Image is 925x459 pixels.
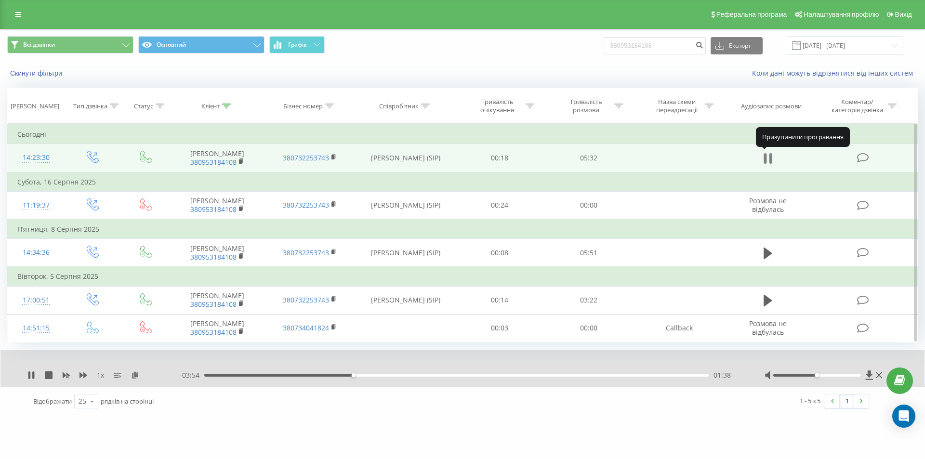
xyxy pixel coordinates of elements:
td: [PERSON_NAME] [171,144,264,172]
span: Реферальна програма [716,11,787,18]
td: [PERSON_NAME] [171,191,264,220]
div: Статус [134,102,153,110]
span: Вихід [895,11,912,18]
button: Всі дзвінки [7,36,133,53]
span: 1 x [97,370,104,380]
span: Налаштування профілю [804,11,879,18]
a: 380732253743 [283,248,329,257]
td: [PERSON_NAME] (SIP) [356,286,455,314]
div: Тривалість очікування [472,98,523,114]
a: 380732253743 [283,200,329,210]
span: Графік [288,41,307,48]
div: 11:19:37 [17,196,55,215]
div: 14:23:30 [17,148,55,167]
td: 00:08 [455,239,544,267]
span: - 03:54 [180,370,204,380]
input: Пошук за номером [604,37,706,54]
div: [PERSON_NAME] [11,102,59,110]
td: [PERSON_NAME] (SIP) [356,191,455,220]
div: 17:00:51 [17,291,55,310]
td: 00:14 [455,286,544,314]
span: Розмова не відбулась [749,319,787,337]
a: 380953184108 [190,252,237,262]
td: [PERSON_NAME] [171,239,264,267]
td: 00:18 [455,144,544,172]
button: Графік [269,36,325,53]
a: 380953184108 [190,205,237,214]
span: Відображати [33,397,72,406]
td: Сьогодні [8,125,918,144]
button: Основний [138,36,264,53]
td: 00:03 [455,314,544,342]
button: Експорт [711,37,763,54]
div: Open Intercom Messenger [892,405,915,428]
div: Тип дзвінка [73,102,107,110]
td: 05:51 [544,239,633,267]
div: 14:51:15 [17,319,55,338]
div: Призупинити програвання [756,127,850,146]
td: [PERSON_NAME] (SIP) [356,144,455,172]
td: Callback [633,314,726,342]
div: Коментар/категорія дзвінка [829,98,885,114]
a: 380734041824 [283,323,329,332]
span: рядків на сторінці [101,397,154,406]
td: Субота, 16 Серпня 2025 [8,172,918,192]
a: 1 [840,394,854,408]
td: П’ятниця, 8 Серпня 2025 [8,220,918,239]
div: Accessibility label [815,373,819,377]
div: 25 [79,396,86,406]
td: 00:24 [455,191,544,220]
a: 380953184108 [190,300,237,309]
a: 380732253743 [283,295,329,304]
a: 380732253743 [283,153,329,162]
td: [PERSON_NAME] [171,286,264,314]
td: 00:00 [544,314,633,342]
td: [PERSON_NAME] [171,314,264,342]
div: 14:34:36 [17,243,55,262]
td: Вівторок, 5 Серпня 2025 [8,267,918,286]
div: Клієнт [201,102,220,110]
td: 05:32 [544,144,633,172]
a: Коли дані можуть відрізнятися вiд інших систем [752,68,918,78]
span: 01:38 [714,370,731,380]
td: 00:00 [544,191,633,220]
button: Скинути фільтри [7,69,67,78]
a: 380953184108 [190,328,237,337]
span: Всі дзвінки [23,41,55,49]
div: Тривалість розмови [560,98,612,114]
div: Співробітник [379,102,419,110]
div: Бізнес номер [283,102,323,110]
div: Назва схеми переадресації [651,98,702,114]
div: Аудіозапис розмови [741,102,802,110]
div: Accessibility label [352,373,356,377]
td: 03:22 [544,286,633,314]
td: [PERSON_NAME] (SIP) [356,239,455,267]
div: 1 - 5 з 5 [800,396,820,406]
span: Розмова не відбулась [749,196,787,214]
a: 380953184108 [190,157,237,167]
